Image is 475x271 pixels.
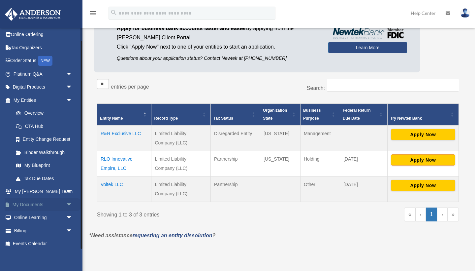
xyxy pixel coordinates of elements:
a: Order StatusNEW [5,54,82,68]
td: Partnership [211,151,260,176]
span: Record Type [154,116,178,121]
a: Overview [9,107,76,120]
th: Entity Name: Activate to invert sorting [97,103,151,125]
div: Try Newtek Bank [390,114,449,122]
a: My [PERSON_NAME] Teamarrow_drop_down [5,185,82,198]
td: [US_STATE] [260,125,301,151]
button: Apply Now [391,180,455,191]
a: Binder Walkthrough [9,146,79,159]
a: First [404,208,416,221]
span: Federal Return Due Date [343,108,371,121]
div: Showing 1 to 3 of 3 entries [97,208,273,219]
a: Events Calendar [5,237,82,251]
span: arrow_drop_down [66,198,79,212]
td: Management [301,125,340,151]
td: Voltek LLC [97,176,151,202]
th: Federal Return Due Date: Activate to sort [340,103,387,125]
p: by applying from the [PERSON_NAME] Client Portal. [117,24,318,42]
span: arrow_drop_down [66,211,79,225]
label: Search: [307,85,325,91]
td: Limited Liability Company (LLC) [151,176,211,202]
img: Anderson Advisors Platinum Portal [3,8,63,21]
td: Other [301,176,340,202]
a: Tax Due Dates [9,172,79,185]
a: Online Learningarrow_drop_down [5,211,82,224]
td: Limited Liability Company (LLC) [151,151,211,176]
a: Entity Change Request [9,133,79,146]
a: menu [89,12,97,17]
a: Tax Organizers [5,41,82,54]
th: Record Type: Activate to sort [151,103,211,125]
th: Business Purpose: Activate to sort [301,103,340,125]
th: Try Newtek Bank : Activate to sort [387,103,459,125]
td: [US_STATE] [260,151,301,176]
p: Questions about your application status? Contact Newtek at [PHONE_NUMBER] [117,54,318,62]
label: entries per page [111,84,149,90]
span: arrow_drop_down [66,185,79,199]
button: Apply Now [391,129,455,140]
div: NEW [38,56,52,66]
a: Next [437,208,447,221]
td: [DATE] [340,176,387,202]
span: Organization State [263,108,287,121]
img: NewtekBankLogoSM.png [332,28,404,39]
th: Organization State: Activate to sort [260,103,301,125]
span: arrow_drop_down [66,94,79,107]
td: R&R Exclusive LLC [97,125,151,151]
a: My Blueprint [9,159,79,172]
i: search [110,9,117,16]
td: Disregarded Entity [211,125,260,151]
td: Partnership [211,176,260,202]
p: Click "Apply Now" next to one of your entities to start an application. [117,42,318,52]
button: Apply Now [391,154,455,166]
span: arrow_drop_down [66,224,79,238]
a: Learn More [328,42,407,53]
a: Previous [416,208,426,221]
td: [DATE] [340,151,387,176]
span: Tax Status [213,116,233,121]
a: Billingarrow_drop_down [5,224,82,237]
a: My Entitiesarrow_drop_down [5,94,79,107]
span: arrow_drop_down [66,67,79,81]
span: Business Purpose [303,108,321,121]
em: *Need assistance ? [89,233,215,238]
td: Limited Liability Company (LLC) [151,125,211,151]
span: arrow_drop_down [66,81,79,94]
a: Platinum Q&Aarrow_drop_down [5,67,82,81]
a: requesting an entity dissolution [133,233,212,238]
a: 1 [426,208,437,221]
a: Digital Productsarrow_drop_down [5,81,82,94]
i: menu [89,9,97,17]
a: CTA Hub [9,120,79,133]
a: Last [447,208,459,221]
a: My Documentsarrow_drop_down [5,198,82,211]
img: User Pic [460,8,470,18]
td: RLO Innovative Empire, LLC [97,151,151,176]
span: Apply for business bank accounts faster and easier [117,25,246,31]
a: Online Ordering [5,28,82,41]
span: Entity Name [100,116,123,121]
td: Holding [301,151,340,176]
th: Tax Status: Activate to sort [211,103,260,125]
